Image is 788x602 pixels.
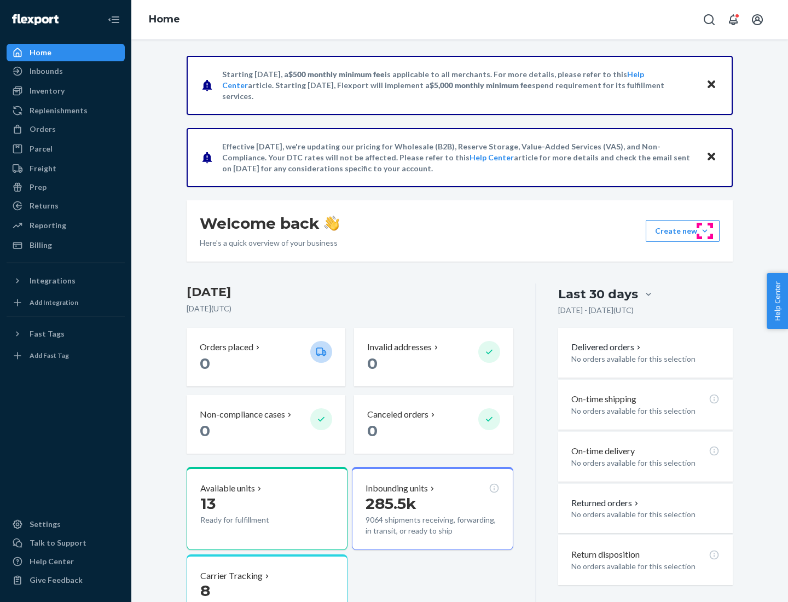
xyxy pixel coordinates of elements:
[7,82,125,100] a: Inventory
[7,178,125,196] a: Prep
[30,537,86,548] div: Talk to Support
[187,328,345,386] button: Orders placed 0
[30,105,88,116] div: Replenishments
[200,514,302,525] p: Ready for fulfillment
[367,408,428,421] p: Canceled orders
[324,216,339,231] img: hand-wave emoji
[7,534,125,552] a: Talk to Support
[746,9,768,31] button: Open account menu
[30,66,63,77] div: Inbounds
[698,9,720,31] button: Open Search Box
[646,220,720,242] button: Create new
[187,467,347,550] button: Available units13Ready for fulfillment
[30,519,61,530] div: Settings
[7,347,125,364] a: Add Fast Tag
[200,341,253,354] p: Orders placed
[7,140,125,158] a: Parcel
[430,80,532,90] span: $5,000 monthly minimum fee
[367,421,378,440] span: 0
[7,197,125,215] a: Returns
[571,393,636,406] p: On-time shipping
[571,509,720,520] p: No orders available for this selection
[571,458,720,468] p: No orders available for this selection
[200,354,210,373] span: 0
[7,217,125,234] a: Reporting
[558,286,638,303] div: Last 30 days
[366,482,428,495] p: Inbounding units
[30,275,76,286] div: Integrations
[352,467,513,550] button: Inbounding units285.5k9064 shipments receiving, forwarding, in transit, or ready to ship
[571,548,640,561] p: Return disposition
[200,421,210,440] span: 0
[200,482,255,495] p: Available units
[470,153,514,162] a: Help Center
[187,303,513,314] p: [DATE] ( UTC )
[366,494,416,513] span: 285.5k
[288,70,385,79] span: $500 monthly minimum fee
[7,272,125,290] button: Integrations
[222,69,696,102] p: Starting [DATE], a is applicable to all merchants. For more details, please refer to this article...
[7,516,125,533] a: Settings
[30,298,78,307] div: Add Integration
[571,561,720,572] p: No orders available for this selection
[30,85,65,96] div: Inventory
[722,9,744,31] button: Open notifications
[571,341,643,354] button: Delivered orders
[7,44,125,61] a: Home
[200,238,339,248] p: Here’s a quick overview of your business
[7,160,125,177] a: Freight
[30,351,69,360] div: Add Fast Tag
[7,571,125,589] button: Give Feedback
[367,341,432,354] p: Invalid addresses
[367,354,378,373] span: 0
[558,305,634,316] p: [DATE] - [DATE] ( UTC )
[30,163,56,174] div: Freight
[149,13,180,25] a: Home
[7,120,125,138] a: Orders
[140,4,189,36] ol: breadcrumbs
[30,328,65,339] div: Fast Tags
[354,328,513,386] button: Invalid addresses 0
[30,220,66,231] div: Reporting
[7,62,125,80] a: Inbounds
[7,102,125,119] a: Replenishments
[704,149,719,165] button: Close
[187,283,513,301] h3: [DATE]
[103,9,125,31] button: Close Navigation
[571,354,720,364] p: No orders available for this selection
[30,143,53,154] div: Parcel
[354,395,513,454] button: Canceled orders 0
[571,406,720,416] p: No orders available for this selection
[200,408,285,421] p: Non-compliance cases
[7,294,125,311] a: Add Integration
[30,47,51,58] div: Home
[30,182,47,193] div: Prep
[30,240,52,251] div: Billing
[30,556,74,567] div: Help Center
[200,581,210,600] span: 8
[200,494,216,513] span: 13
[571,445,635,458] p: On-time delivery
[571,497,641,510] button: Returned orders
[30,575,83,586] div: Give Feedback
[200,570,263,582] p: Carrier Tracking
[7,325,125,343] button: Fast Tags
[30,200,59,211] div: Returns
[187,395,345,454] button: Non-compliance cases 0
[767,273,788,329] button: Help Center
[7,236,125,254] a: Billing
[222,141,696,174] p: Effective [DATE], we're updating our pricing for Wholesale (B2B), Reserve Storage, Value-Added Se...
[12,14,59,25] img: Flexport logo
[704,77,719,93] button: Close
[30,124,56,135] div: Orders
[7,553,125,570] a: Help Center
[200,213,339,233] h1: Welcome back
[366,514,499,536] p: 9064 shipments receiving, forwarding, in transit, or ready to ship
